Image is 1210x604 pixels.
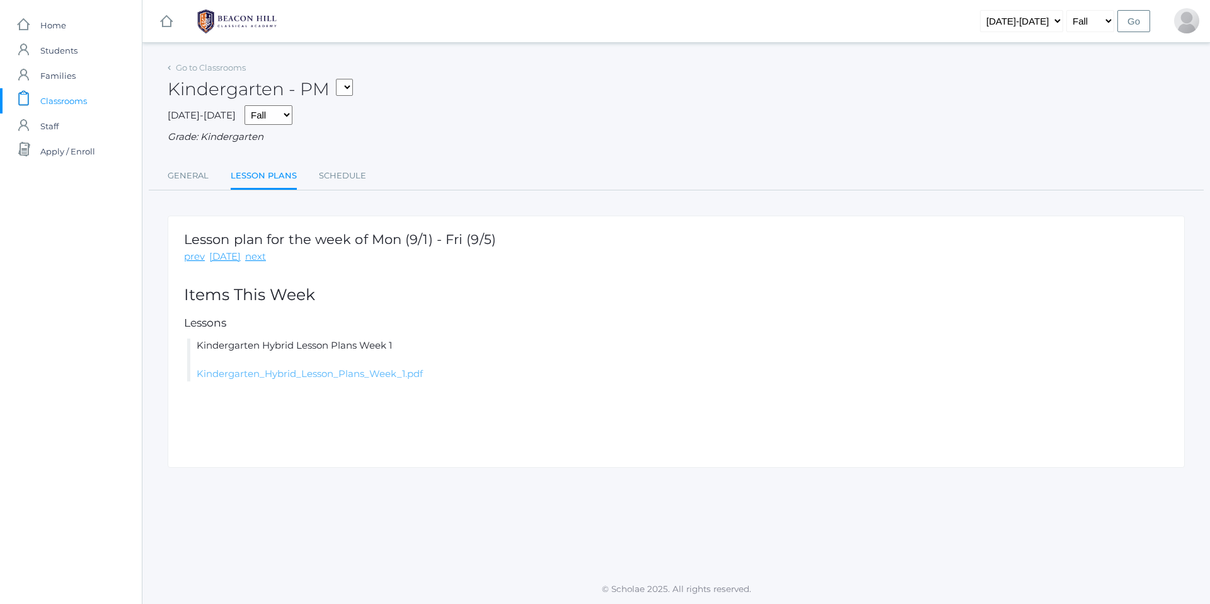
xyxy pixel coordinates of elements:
[184,317,1168,329] h5: Lessons
[187,339,1168,381] li: Kindergarten Hybrid Lesson Plans Week 1
[40,88,87,113] span: Classrooms
[197,368,423,380] a: Kindergarten_Hybrid_Lesson_Plans_Week_1.pdf
[40,113,59,139] span: Staff
[245,250,266,264] a: next
[168,163,209,189] a: General
[142,583,1210,595] p: © Scholae 2025. All rights reserved.
[168,130,1185,144] div: Grade: Kindergarten
[319,163,366,189] a: Schedule
[168,109,236,121] span: [DATE]-[DATE]
[231,163,297,190] a: Lesson Plans
[168,79,353,99] h2: Kindergarten - PM
[40,13,66,38] span: Home
[184,232,496,247] h1: Lesson plan for the week of Mon (9/1) - Fri (9/5)
[176,62,246,73] a: Go to Classrooms
[184,250,205,264] a: prev
[190,6,284,37] img: BHCALogos-05-308ed15e86a5a0abce9b8dd61676a3503ac9727e845dece92d48e8588c001991.png
[1117,10,1150,32] input: Go
[40,38,78,63] span: Students
[40,139,95,164] span: Apply / Enroll
[184,286,1168,304] h2: Items This Week
[1174,8,1199,33] div: Peter Dishchekenian
[40,63,76,88] span: Families
[209,250,241,264] a: [DATE]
